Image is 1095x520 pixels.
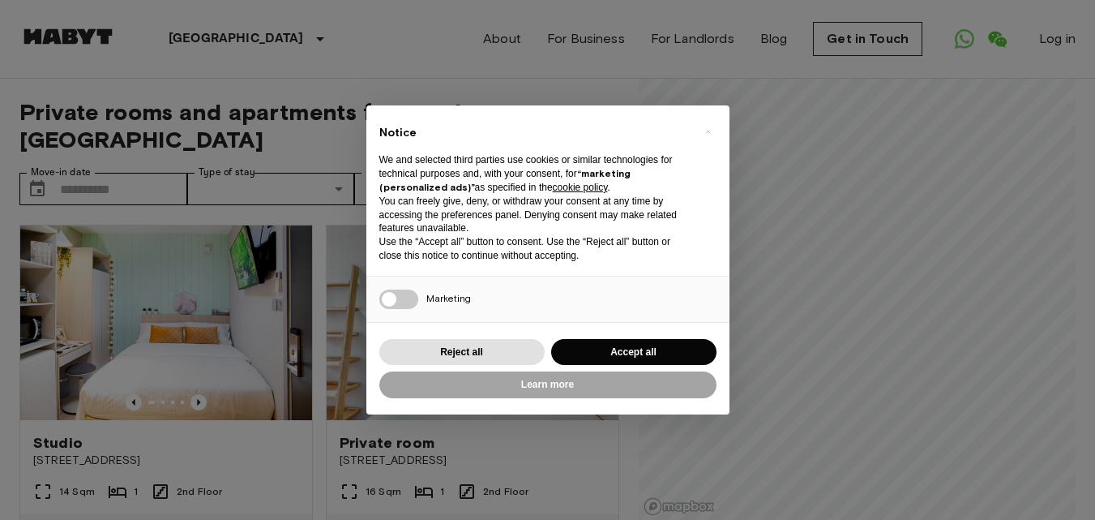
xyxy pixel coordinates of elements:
[551,339,716,366] button: Accept all
[553,182,608,193] a: cookie policy
[379,153,691,194] p: We and selected third parties use cookies or similar technologies for technical purposes and, wit...
[379,167,631,193] strong: “marketing (personalized ads)”
[379,235,691,263] p: Use the “Accept all” button to consent. Use the “Reject all” button or close this notice to conti...
[695,118,721,144] button: Close this notice
[379,125,691,141] h2: Notice
[379,372,716,398] button: Learn more
[379,339,545,366] button: Reject all
[705,122,711,141] span: ×
[379,195,691,235] p: You can freely give, deny, or withdraw your consent at any time by accessing the preferences pane...
[426,292,471,304] span: Marketing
